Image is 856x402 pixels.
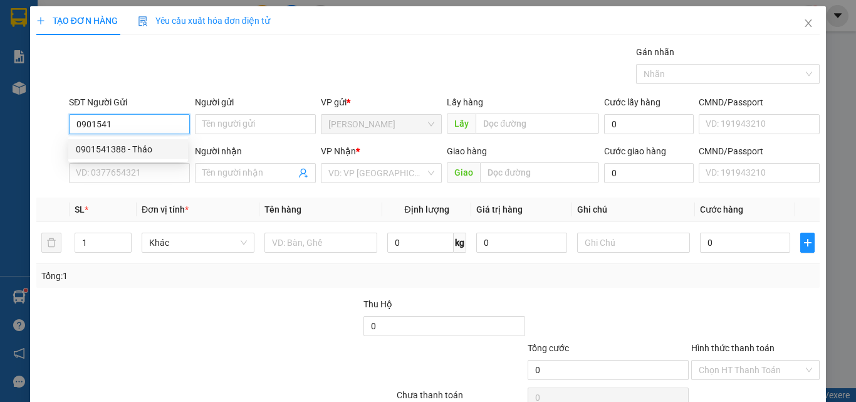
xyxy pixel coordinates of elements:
span: user-add [298,168,308,178]
div: SĐT Người Gửi [69,95,190,109]
div: CMND/Passport [699,95,820,109]
div: Người gửi [195,95,316,109]
input: 0 [476,233,566,253]
div: Người nhận [195,144,316,158]
span: Lấy hàng [447,97,483,107]
span: Khác [149,233,247,252]
span: plus [801,238,814,248]
span: kg [454,233,466,253]
div: VP gửi [321,95,442,109]
span: close [803,18,813,28]
span: Tên hàng [264,204,301,214]
div: CMND/Passport [699,144,820,158]
span: Lấy [447,114,476,134]
div: 0901541388 - Thảo [68,139,188,159]
span: Giao hàng [447,146,487,156]
th: Ghi chú [572,198,695,222]
label: Cước lấy hàng [604,97,660,107]
input: Cước lấy hàng [604,114,694,134]
span: TẠO ĐƠN HÀNG [36,16,118,26]
span: Tổng cước [528,343,569,353]
label: Gán nhãn [636,47,674,57]
span: Yêu cầu xuất hóa đơn điện tử [138,16,270,26]
span: Giao [447,162,480,182]
span: Thu Hộ [363,299,392,309]
div: 0901541388 - Thảo [76,142,180,156]
button: Close [791,6,826,41]
span: Đơn vị tính [142,204,189,214]
button: plus [800,233,815,253]
label: Cước giao hàng [604,146,666,156]
button: delete [41,233,61,253]
span: Định lượng [404,204,449,214]
input: Dọc đường [480,162,599,182]
span: Giá trị hàng [476,204,523,214]
input: Cước giao hàng [604,163,694,183]
input: Dọc đường [476,114,599,134]
span: Phan Thiết [328,115,434,134]
input: Ghi Chú [577,233,690,253]
div: Tổng: 1 [41,269,331,283]
img: icon [138,16,148,26]
span: Cước hàng [700,204,743,214]
span: plus [36,16,45,25]
input: VD: Bàn, Ghế [264,233,377,253]
label: Hình thức thanh toán [691,343,775,353]
span: SL [75,204,85,214]
span: VP Nhận [321,146,356,156]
